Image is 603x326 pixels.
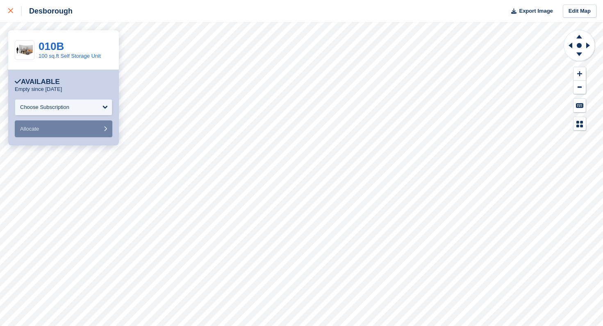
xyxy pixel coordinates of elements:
[22,6,73,16] div: Desborough
[573,99,586,112] button: Keyboard Shortcuts
[15,78,60,86] div: Available
[39,40,64,52] a: 010B
[506,5,553,18] button: Export Image
[573,81,586,94] button: Zoom Out
[563,5,596,18] a: Edit Map
[15,86,62,93] p: Empty since [DATE]
[573,67,586,81] button: Zoom In
[519,7,553,15] span: Export Image
[20,103,69,111] div: Choose Subscription
[20,126,39,132] span: Allocate
[39,53,101,59] a: 100 sq.ft Self Storage Unit
[15,43,34,57] img: 100-sqft-unit%20(1).jpg
[15,120,112,137] button: Allocate
[573,117,586,131] button: Map Legend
